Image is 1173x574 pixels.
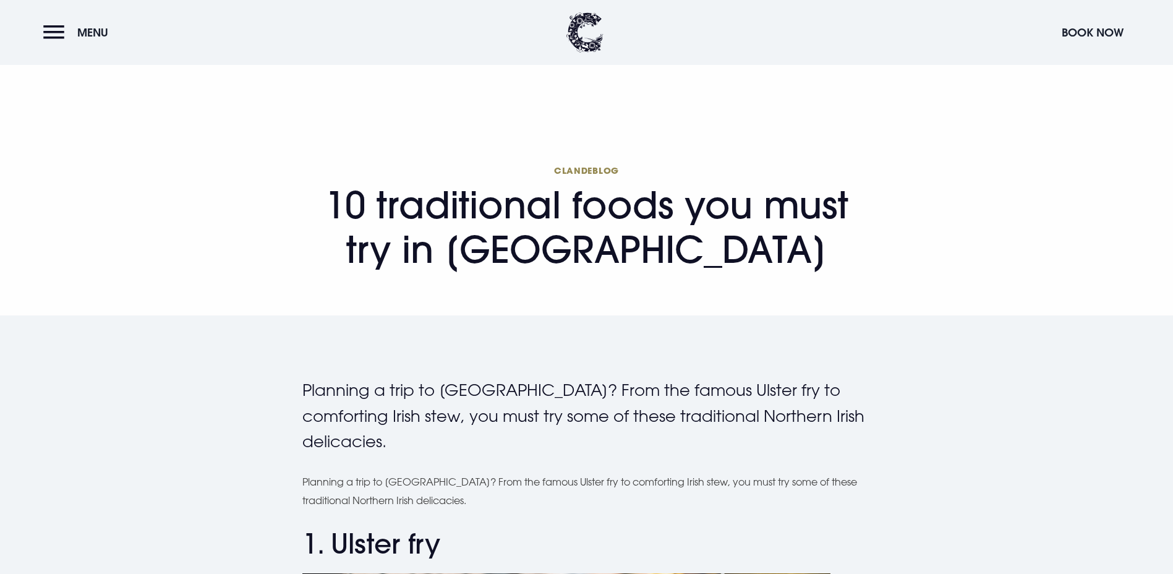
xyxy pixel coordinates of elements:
[302,165,871,176] span: Clandeblog
[302,377,871,455] p: Planning a trip to [GEOGRAPHIC_DATA]? From the famous Ulster fry to comforting Irish stew, you mu...
[43,19,114,46] button: Menu
[302,165,871,272] h1: 10 traditional foods you must try in [GEOGRAPHIC_DATA]
[566,12,604,53] img: Clandeboye Lodge
[77,25,108,40] span: Menu
[302,473,871,510] p: Planning a trip to [GEOGRAPHIC_DATA]? From the famous Ulster fry to comforting Irish stew, you mu...
[302,528,871,560] h2: 1. Ulster fry
[1056,19,1130,46] button: Book Now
